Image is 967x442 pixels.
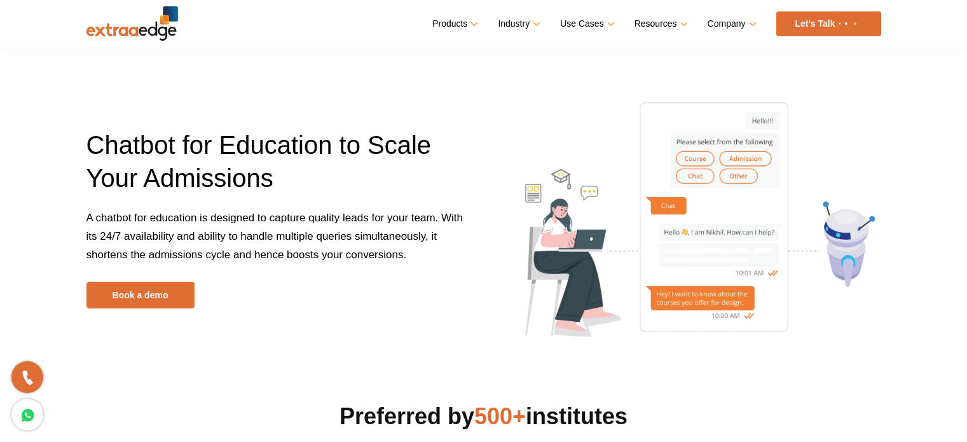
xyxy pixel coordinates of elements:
h2: Preferred by institutes [86,401,881,432]
span: 500+ [474,403,526,429]
a: Resources [634,15,685,33]
a: Use Cases [560,15,612,33]
img: chatbot [519,99,881,338]
span: Chatbot for Education to Scale Your Admissions [86,131,432,192]
a: Products [432,15,476,33]
a: Let’s Talk [776,11,881,36]
a: Company [708,15,754,33]
span: A chatbot for education is designed to capture quality leads for your team. With its 24/7 availab... [86,212,463,261]
a: Industry [498,15,538,33]
a: Book a demo [86,282,195,308]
